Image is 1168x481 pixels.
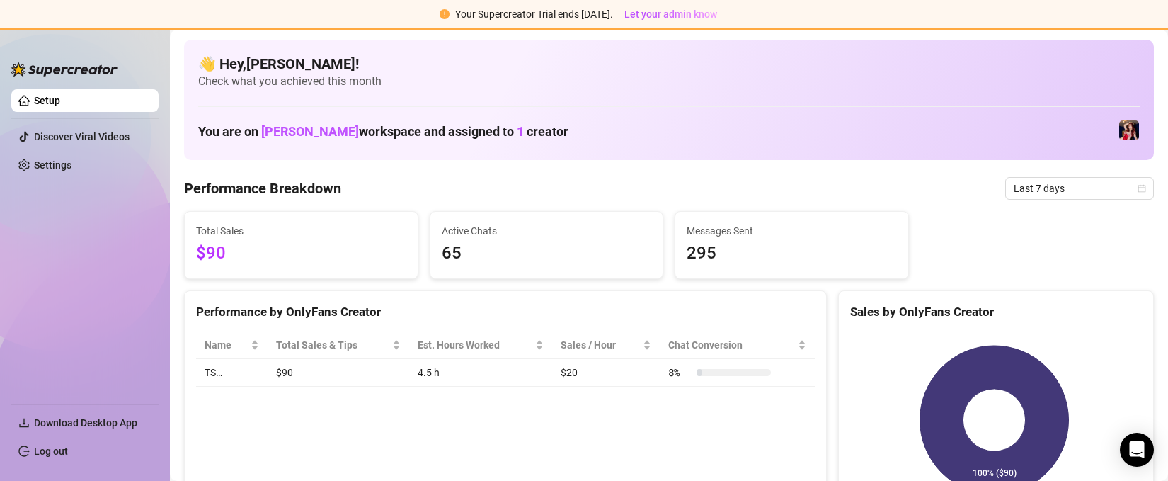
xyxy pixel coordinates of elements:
[198,74,1140,89] span: Check what you achieved this month
[660,332,815,359] th: Chat Conversion
[624,9,717,20] span: Let your admin know
[261,124,359,139] span: [PERSON_NAME]
[619,6,723,23] button: Let your admin know
[196,332,268,359] th: Name
[34,95,60,106] a: Setup
[687,223,897,239] span: Messages Sent
[34,417,137,429] span: Download Desktop App
[552,359,660,387] td: $20
[1120,433,1154,467] div: Open Intercom Messenger
[196,223,406,239] span: Total Sales
[561,337,641,353] span: Sales / Hour
[517,124,524,139] span: 1
[34,159,71,171] a: Settings
[1138,184,1146,193] span: calendar
[198,124,568,140] h1: You are on workspace and assigned to creator
[184,179,341,198] h4: Performance Breakdown
[668,337,795,353] span: Chat Conversion
[409,359,552,387] td: 4.5 h
[552,332,660,359] th: Sales / Hour
[440,9,450,19] span: exclamation-circle
[34,446,68,457] a: Log out
[442,240,652,267] span: 65
[1119,120,1139,140] img: TS (@ohitsemmarose)
[196,302,815,322] div: Performance by OnlyFans Creator
[198,54,1140,74] h4: 👋 Hey, [PERSON_NAME] !
[18,417,30,429] span: download
[850,302,1142,322] div: Sales by OnlyFans Creator
[268,359,409,387] td: $90
[668,365,691,380] span: 8 %
[268,332,409,359] th: Total Sales & Tips
[442,223,652,239] span: Active Chats
[687,240,897,267] span: 295
[1014,178,1145,199] span: Last 7 days
[455,9,613,20] span: Your Supercreator Trial ends [DATE].
[418,337,532,353] div: Est. Hours Worked
[196,240,406,267] span: $90
[11,62,118,77] img: logo-BBDzfeDw.svg
[276,337,389,353] span: Total Sales & Tips
[196,359,268,387] td: TS…
[34,131,130,142] a: Discover Viral Videos
[205,337,248,353] span: Name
